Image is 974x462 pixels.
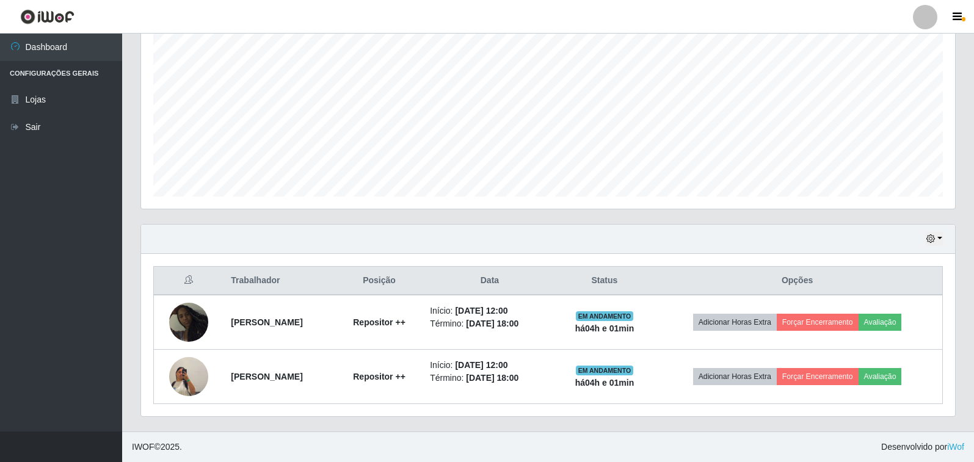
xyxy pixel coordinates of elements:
time: [DATE] 12:00 [455,306,507,316]
img: CoreUI Logo [20,9,75,24]
th: Posição [336,267,423,295]
span: IWOF [132,442,154,452]
button: Adicionar Horas Extra [693,368,777,385]
th: Trabalhador [224,267,336,295]
li: Início: [430,359,550,372]
th: Opções [652,267,942,295]
span: © 2025 . [132,441,182,453]
li: Término: [430,372,550,384]
strong: [PERSON_NAME] [231,317,302,327]
li: Início: [430,305,550,317]
button: Adicionar Horas Extra [693,314,777,331]
th: Data [423,267,557,295]
strong: Repositor ++ [353,317,405,327]
th: Status [557,267,652,295]
time: [DATE] 18:00 [466,319,518,328]
img: 1754244983341.jpeg [169,303,208,342]
button: Forçar Encerramento [777,368,859,385]
strong: [PERSON_NAME] [231,372,302,381]
img: 1754244440146.jpeg [169,342,208,411]
button: Forçar Encerramento [777,314,859,331]
span: EM ANDAMENTO [576,311,634,321]
li: Término: [430,317,550,330]
span: EM ANDAMENTO [576,366,634,375]
a: iWof [947,442,964,452]
time: [DATE] 12:00 [455,360,507,370]
strong: Repositor ++ [353,372,405,381]
strong: há 04 h e 01 min [575,378,634,388]
time: [DATE] 18:00 [466,373,518,383]
button: Avaliação [859,368,902,385]
button: Avaliação [859,314,902,331]
span: Desenvolvido por [881,441,964,453]
strong: há 04 h e 01 min [575,323,634,333]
